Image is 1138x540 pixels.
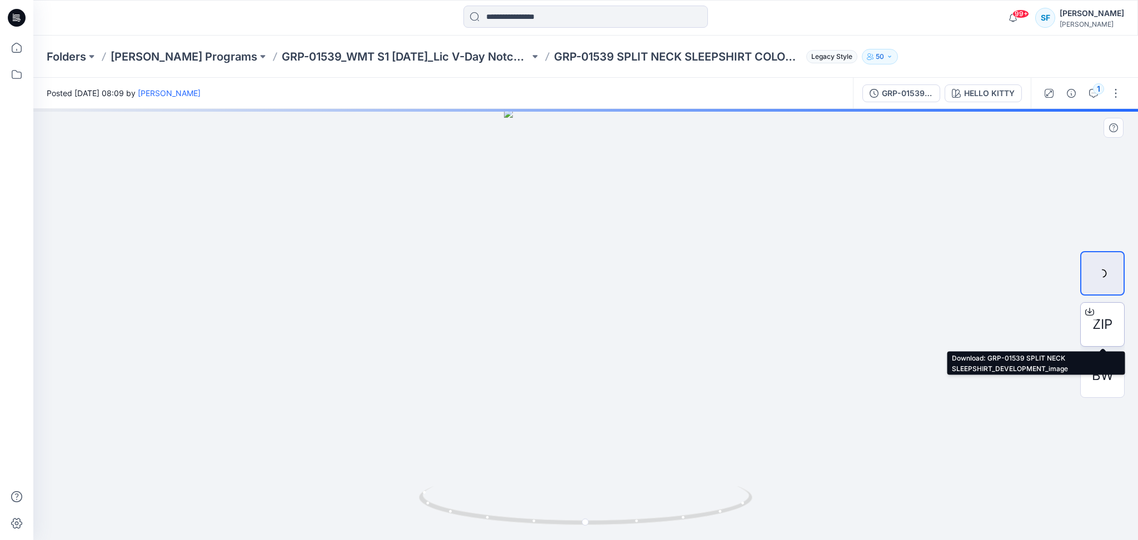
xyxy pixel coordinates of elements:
[862,49,898,64] button: 50
[282,49,530,64] a: GRP-01539_WMT S1 [DATE]_Lic V-Day Notch + Sleepshirt
[876,51,884,63] p: 50
[1012,9,1029,18] span: 99+
[1092,366,1114,386] span: BW
[882,87,933,99] div: GRP-01539 SPLIT NECK SLEEPSHIRT_DEVELOPMENT
[554,49,802,64] p: GRP-01539 SPLIT NECK SLEEPSHIRT COLORWAY_W/OUT AVATAR
[111,49,257,64] a: [PERSON_NAME] Programs
[47,49,86,64] a: Folders
[1060,7,1124,20] div: [PERSON_NAME]
[1035,8,1055,28] div: SF
[1062,84,1080,102] button: Details
[1093,83,1104,94] div: 1
[1060,20,1124,28] div: [PERSON_NAME]
[862,84,940,102] button: GRP-01539 SPLIT NECK SLEEPSHIRT_DEVELOPMENT
[138,88,201,98] a: [PERSON_NAME]
[945,84,1022,102] button: HELLO KITTY
[964,87,1015,99] div: HELLO KITTY
[1092,314,1112,334] span: ZIP
[806,50,857,63] span: Legacy Style
[1085,84,1102,102] button: 1
[47,87,201,99] span: Posted [DATE] 08:09 by
[802,49,857,64] button: Legacy Style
